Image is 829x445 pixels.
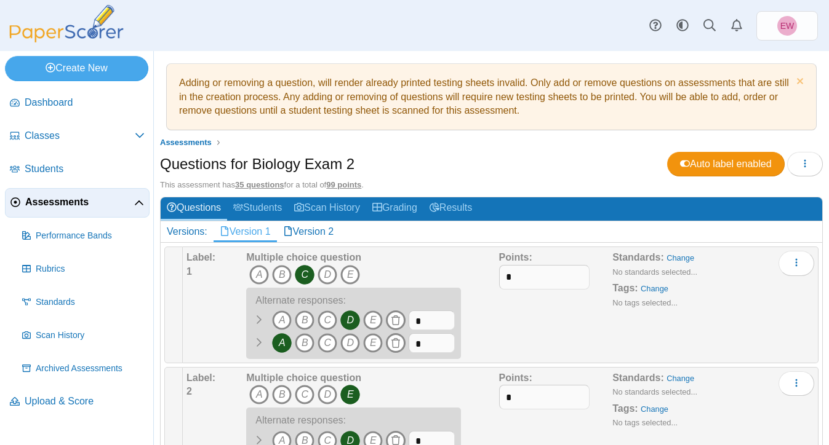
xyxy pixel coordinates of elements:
i: D [318,385,337,404]
a: Dashboard [5,89,150,118]
a: Change [641,404,668,414]
a: Change [667,253,694,262]
span: Classes [25,129,135,143]
span: Auto label enabled [680,159,772,169]
a: Classes [5,122,150,151]
a: Grading [366,197,423,220]
h1: Questions for Biology Exam 2 [160,154,354,175]
u: 35 questions [235,180,284,189]
i: E [340,385,360,404]
button: More options [779,251,814,275]
a: Change [641,284,668,293]
img: PaperScorer [5,5,128,42]
a: Archived Assessments [17,354,150,384]
b: Points: [499,252,532,262]
b: Standards: [612,372,664,383]
small: No tags selected... [612,418,678,427]
a: Standards [17,288,150,317]
a: Scan History [17,321,150,350]
i: C [295,385,314,404]
b: Label: [186,252,215,262]
b: 1 [186,266,192,277]
a: Auto label enabled [667,152,785,176]
a: Scan History [288,197,366,220]
i: E [363,333,383,353]
i: D [318,265,337,285]
span: Erin Wiley [777,16,797,36]
span: Students [25,162,145,176]
i: C [318,310,337,330]
small: No standards selected... [612,267,697,277]
span: Rubrics [36,263,145,275]
i: C [295,265,314,285]
i: C [318,333,337,353]
a: Results [423,197,478,220]
a: Version 1 [214,221,277,242]
small: No tags selected... [612,298,678,307]
i: D [340,310,360,330]
a: Change [667,374,694,383]
a: Students [227,197,288,220]
i: E [340,265,360,285]
a: Upload & Score [5,387,150,417]
div: This assessment has for a total of . [160,179,823,191]
span: Performance Bands [36,230,145,242]
b: Tags: [612,283,638,293]
a: Create New [5,56,148,81]
u: 99 points [326,180,361,189]
a: Dismiss notice [793,76,804,89]
i: A [272,310,292,330]
div: Alternate responses: [246,294,455,310]
span: Assessments [160,138,212,147]
i: A [249,385,269,404]
button: More options [779,371,814,396]
div: Alternate responses: [246,414,455,430]
i: B [295,333,314,353]
i: A [272,333,292,353]
b: Multiple choice question [246,372,361,383]
a: Rubrics [17,254,150,284]
i: B [272,265,292,285]
span: Upload & Score [25,395,145,408]
small: No standards selected... [612,387,697,396]
i: E [363,310,383,330]
b: Standards: [612,252,664,262]
a: Questions [161,197,227,220]
b: 2 [186,386,192,396]
span: Erin Wiley [780,22,795,30]
span: Assessments [25,195,134,209]
a: Students [5,155,150,184]
a: Alerts [723,12,750,39]
b: Tags: [612,403,638,414]
span: Standards [36,296,145,309]
b: Points: [499,372,532,383]
a: Version 2 [277,221,340,242]
i: D [340,333,360,353]
a: PaperScorer [5,34,128,44]
i: A [249,265,269,285]
span: Dashboard [25,96,145,109]
a: Assessments [5,188,150,218]
span: Scan History [36,329,145,342]
a: Erin Wiley [756,11,818,41]
div: Versions: [161,221,214,242]
a: Performance Bands [17,221,150,251]
b: Multiple choice question [246,252,361,262]
div: Adding or removing a question, will render already printed testing sheets invalid. Only add or re... [173,70,810,124]
span: Archived Assessments [36,363,145,375]
a: Assessments [157,135,215,151]
b: Label: [186,372,215,383]
i: B [295,310,314,330]
i: B [272,385,292,404]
